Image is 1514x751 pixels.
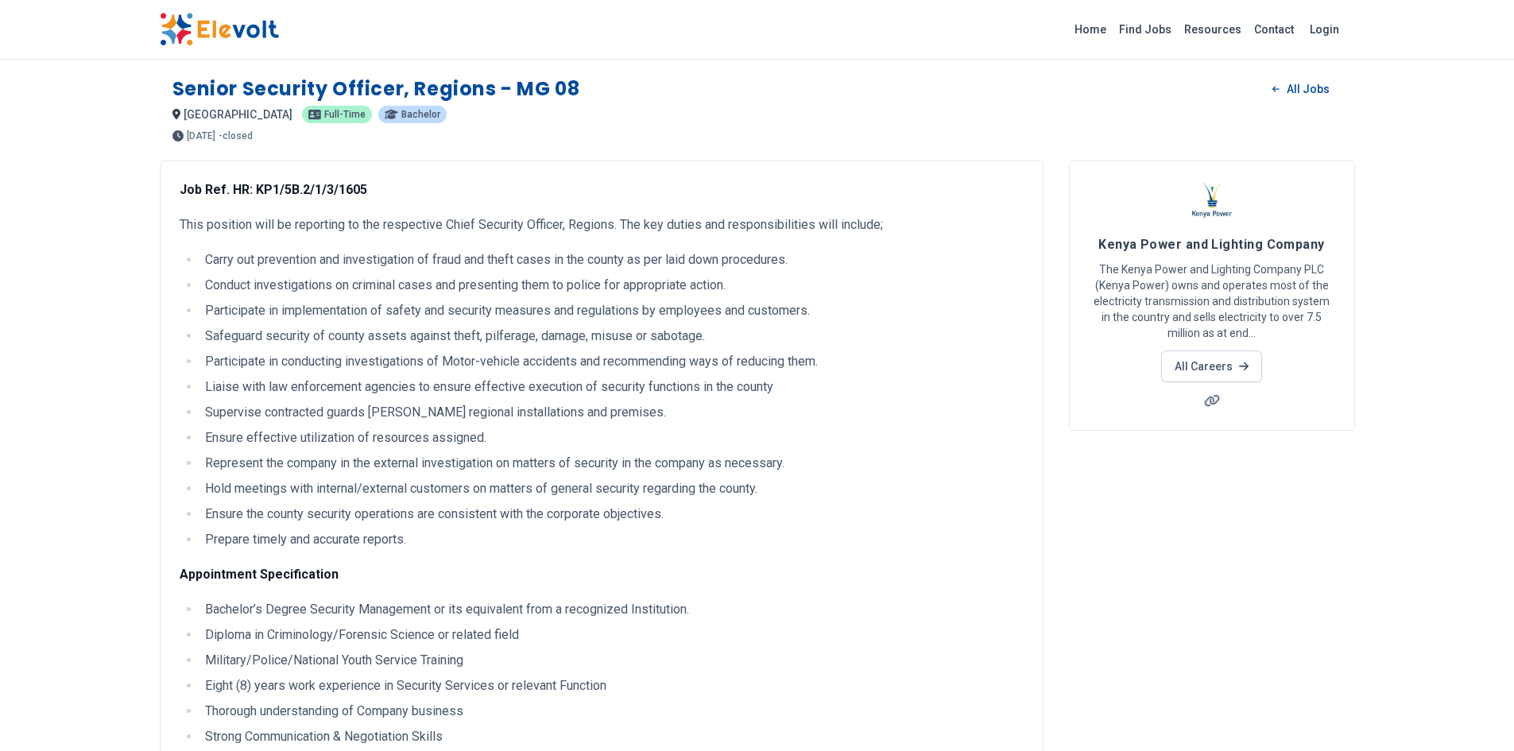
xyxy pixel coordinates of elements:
li: Ensure the county security operations are consistent with the corporate objectives. [200,505,1024,524]
h1: Senior Security Officer, Regions - MG 08 [172,76,580,102]
a: Home [1068,17,1113,42]
li: Eight (8) years work experience in Security Services or relevant Function [200,676,1024,695]
li: Conduct investigations on criminal cases and presenting them to police for appropriate action. [200,276,1024,295]
li: Carry out prevention and investigation of fraud and theft cases in the county as per laid down pr... [200,250,1024,269]
li: Military/Police/National Youth Service Training [200,651,1024,670]
span: Full-time [324,110,366,119]
a: All Careers [1161,350,1262,382]
span: Bachelor [401,110,440,119]
img: Kenya Power and Lighting Company [1192,180,1232,220]
li: Participate in conducting investigations of Motor-vehicle accidents and recommending ways of redu... [200,352,1024,371]
p: - closed [219,131,253,141]
img: Elevolt [160,13,279,46]
li: Safeguard security of county assets against theft, pilferage, damage, misuse or sabotage. [200,327,1024,346]
li: Ensure effective utilization of resources assigned. [200,428,1024,447]
span: [GEOGRAPHIC_DATA] [184,108,292,121]
strong: Job Ref. HR: KP1/5B.2/1/3/1605 [180,182,367,197]
strong: Appointment Specification [180,567,339,582]
li: Prepare timely and accurate reports. [200,530,1024,549]
li: Strong Communication & Negotiation Skills [200,727,1024,746]
p: This position will be reporting to the respective Chief Security Officer, Regions. The key duties... [180,215,1024,234]
a: Contact [1248,17,1300,42]
li: Hold meetings with internal/external customers on matters of general security regarding the county. [200,479,1024,498]
li: Represent the company in the external investigation on matters of security in the company as nece... [200,454,1024,473]
li: Thorough understanding of Company business [200,702,1024,721]
li: Diploma in Criminology/Forensic Science or related field [200,625,1024,645]
li: Supervise contracted guards [PERSON_NAME] regional installations and premises. [200,403,1024,422]
li: Liaise with law enforcement agencies to ensure effective execution of security functions in the c... [200,377,1024,397]
li: Bachelor’s Degree Security Management or its equivalent from a recognized Institution. [200,600,1024,619]
a: Login [1300,14,1349,45]
span: Kenya Power and Lighting Company [1098,237,1324,252]
p: The Kenya Power and Lighting Company PLC (Kenya Power) owns and operates most of the electricity ... [1089,261,1335,341]
a: Find Jobs [1113,17,1178,42]
a: All Jobs [1260,77,1342,101]
a: Resources [1178,17,1248,42]
iframe: Advertisement [1069,450,1355,672]
span: [DATE] [187,131,215,141]
li: Participate in implementation of safety and security measures and regulations by employees and cu... [200,301,1024,320]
